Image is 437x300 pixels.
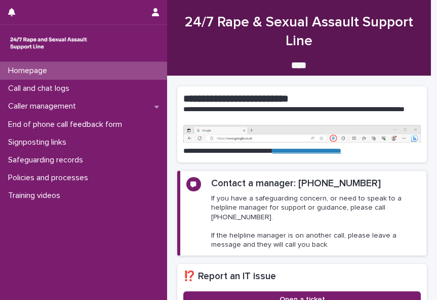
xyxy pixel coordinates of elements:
p: Training videos [4,191,68,201]
h1: 24/7 Rape & Sexual Assault Support Line [177,13,421,51]
p: Call and chat logs [4,84,77,93]
p: Signposting links [4,138,74,147]
p: Homepage [4,66,55,76]
img: rhQMoQhaT3yELyF149Cw [8,33,89,53]
h2: ⁉️ Report an IT issue [183,270,421,283]
p: Caller management [4,102,84,111]
img: https%3A%2F%2Fcdn.document360.io%2F0deca9d6-0dac-4e56-9e8f-8d9979bfce0e%2FImages%2FDocumentation%... [183,125,421,143]
p: End of phone call feedback form [4,120,130,129]
p: If you have a safeguarding concern, or need to speak to a helpline manager for support or guidanc... [211,194,420,249]
h2: Contact a manager: [PHONE_NUMBER] [211,177,381,190]
p: Safeguarding records [4,155,91,165]
p: Policies and processes [4,173,96,183]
